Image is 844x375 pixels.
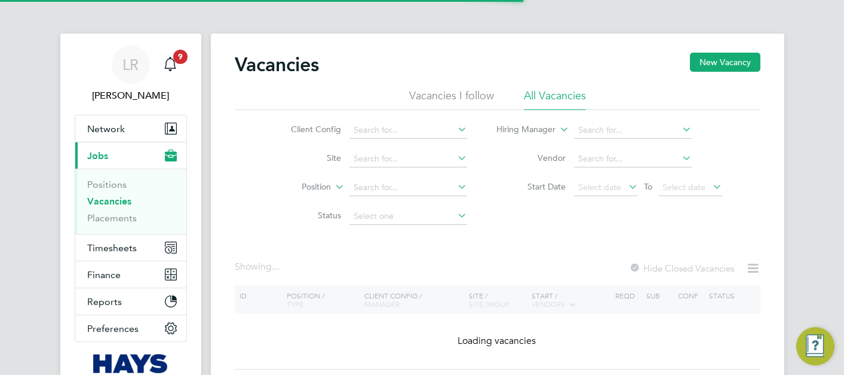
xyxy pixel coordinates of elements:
[75,169,186,234] div: Jobs
[87,196,131,207] a: Vacancies
[87,123,125,135] span: Network
[629,263,734,274] label: Hide Closed Vacancies
[75,142,186,169] button: Jobs
[87,269,121,281] span: Finance
[409,89,494,110] li: Vacancies I follow
[487,124,555,136] label: Hiring Manager
[75,234,186,261] button: Timesheets
[262,181,331,193] label: Position
[497,153,566,163] label: Vendor
[75,315,186,342] button: Preferences
[235,53,319,77] h2: Vacancies
[524,89,586,110] li: All Vacancies
[158,45,182,84] a: 9
[272,210,341,221] label: Status
[75,115,186,142] button: Network
[87,242,137,254] span: Timesheets
[122,57,139,72] span: LR
[349,179,467,196] input: Search for...
[87,323,139,334] span: Preferences
[235,261,281,273] div: Showing
[173,50,188,64] span: 9
[640,179,656,194] span: To
[87,212,137,224] a: Placements
[75,354,187,373] a: Go to home page
[87,150,108,161] span: Jobs
[349,151,467,167] input: Search for...
[272,124,341,135] label: Client Config
[578,182,621,193] span: Select date
[272,153,341,163] label: Site
[75,288,186,315] button: Reports
[87,296,122,307] span: Reports
[574,151,692,167] input: Search for...
[574,122,692,139] input: Search for...
[662,182,705,193] span: Select date
[75,45,187,103] a: LR[PERSON_NAME]
[75,261,186,288] button: Finance
[796,327,834,365] button: Engage Resource Center
[272,261,279,273] span: ...
[75,89,187,103] span: Lewis Railton
[690,53,760,72] button: New Vacancy
[497,181,566,192] label: Start Date
[87,179,127,190] a: Positions
[93,354,168,373] img: hays-logo-retina.png
[349,122,467,139] input: Search for...
[349,208,467,225] input: Select one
